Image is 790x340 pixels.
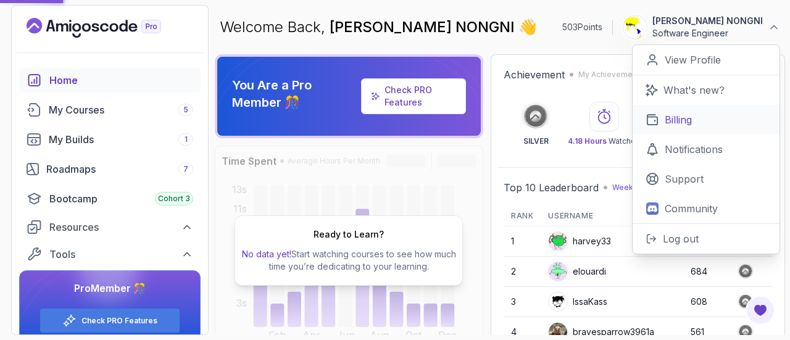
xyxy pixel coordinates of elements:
[49,102,193,117] div: My Courses
[663,83,725,97] p: What's new?
[633,223,780,254] button: Log out
[504,257,541,287] td: 2
[19,186,201,211] a: bootcamp
[612,183,670,193] p: Weekly Ranking
[49,247,193,262] div: Tools
[39,308,180,333] button: Check PRO Features
[504,180,599,195] h2: Top 10 Leaderboard
[183,164,188,174] span: 7
[49,220,193,234] div: Resources
[220,17,537,37] p: Welcome Back,
[504,206,541,226] th: Rank
[663,231,699,246] p: Log out
[549,292,567,311] img: user profile image
[633,105,780,135] a: Billing
[549,232,567,251] img: default monster avatar
[548,292,607,312] div: IssaKass
[652,15,763,27] p: [PERSON_NAME] NONGNI
[633,75,780,105] a: What's new?
[361,78,466,114] a: Check PRO Features
[242,249,291,259] span: No data yet!
[665,172,704,186] p: Support
[568,136,607,146] span: 4.18 Hours
[665,142,723,157] p: Notifications
[232,77,356,111] p: You Are a Pro Member 🎊
[19,68,201,93] a: home
[548,231,611,251] div: harvey33
[652,27,763,39] p: Software Engineer
[683,287,730,317] td: 608
[633,45,780,75] a: View Profile
[623,15,780,39] button: user profile image[PERSON_NAME] NONGNISoftware Engineer
[683,257,730,287] td: 684
[504,226,541,257] td: 1
[746,296,775,325] button: Open Feedback Button
[633,164,780,194] a: Support
[385,85,432,107] a: Check PRO Features
[623,15,647,39] img: user profile image
[240,248,457,273] p: Start watching courses to see how much time you’re dedicating to your learning.
[49,73,193,88] div: Home
[665,112,692,127] p: Billing
[19,157,201,181] a: roadmaps
[562,21,602,33] p: 503 Points
[46,162,193,176] div: Roadmaps
[19,127,201,152] a: builds
[183,105,188,115] span: 5
[504,287,541,317] td: 3
[314,228,384,241] h2: Ready to Learn?
[523,136,549,146] p: SILVER
[665,52,721,67] p: View Profile
[504,67,565,82] h2: Achievement
[49,191,193,206] div: Bootcamp
[633,135,780,164] a: Notifications
[518,17,537,37] span: 👋
[541,206,683,226] th: Username
[548,262,606,281] div: elouardi
[49,132,193,147] div: My Builds
[549,262,567,281] img: default monster avatar
[19,216,201,238] button: Resources
[81,316,157,326] a: Check PRO Features
[158,194,190,204] span: Cohort 3
[633,194,780,223] a: Community
[27,18,189,38] a: Landing page
[665,201,718,216] p: Community
[330,18,518,36] span: [PERSON_NAME] NONGNI
[578,70,644,80] p: My Achievements
[19,97,201,122] a: courses
[185,135,188,144] span: 1
[568,136,641,146] p: Watched
[19,243,201,265] button: Tools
